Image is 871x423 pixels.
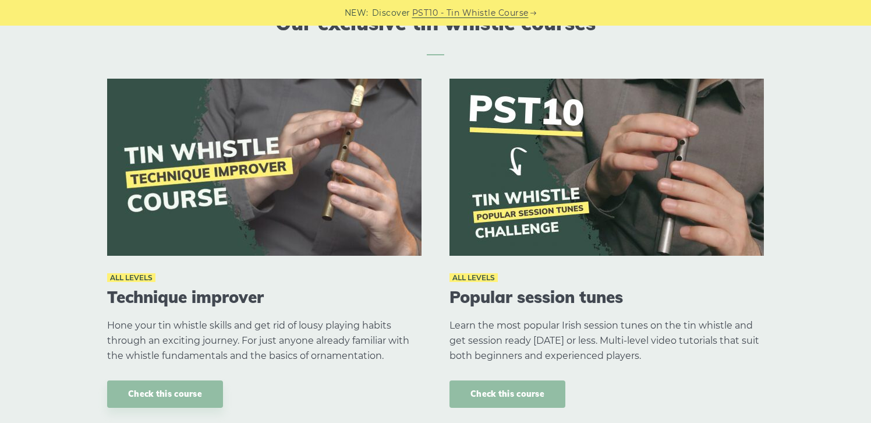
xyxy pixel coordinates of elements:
p: Learn the most popular Irish session tunes on the tin whistle and get session ready [DATE] or les... [449,318,764,364]
span: All levels [449,273,498,282]
a: Check this course [107,380,223,408]
h3: Popular session tunes [449,287,764,307]
p: Hone your tin whistle skills and get rid of lousy playing habits through an exciting journey. For... [107,318,422,364]
h3: Technique improver [107,287,422,307]
h2: Our exclusive tin whistle courses [107,12,764,55]
span: All levels [107,273,155,282]
a: PST10 - Tin Whistle Course [412,6,529,20]
span: NEW: [345,6,369,20]
span: Discover [372,6,410,20]
img: tin-whistle-course [107,79,422,256]
a: Check this course [449,380,565,408]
